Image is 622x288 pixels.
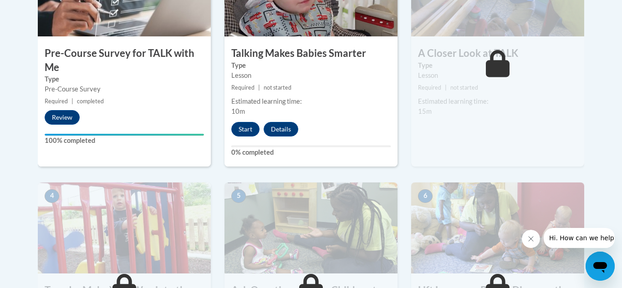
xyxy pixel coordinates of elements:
div: Lesson [231,71,391,81]
span: 5 [231,189,246,203]
h3: Pre-Course Survey for TALK with Me [38,46,211,75]
div: Estimated learning time: [231,96,391,106]
div: Estimated learning time: [418,96,577,106]
div: Lesson [418,71,577,81]
img: Course Image [38,182,211,273]
span: completed [77,98,104,105]
label: 0% completed [231,147,391,157]
img: Course Image [411,182,584,273]
span: Required [418,84,441,91]
iframe: Button to launch messaging window [586,252,615,281]
button: Review [45,110,80,125]
button: Details [264,122,298,136]
span: not started [450,84,478,91]
button: Start [231,122,260,136]
span: 10m [231,107,245,115]
label: Type [45,74,204,84]
iframe: Close message [522,230,540,248]
label: Type [231,61,391,71]
span: 15m [418,107,432,115]
span: | [258,84,260,91]
iframe: Message from company [544,228,615,248]
span: Hi. How can we help? [5,6,74,14]
span: 6 [418,189,433,203]
span: | [445,84,447,91]
span: not started [264,84,291,91]
div: Pre-Course Survey [45,84,204,94]
span: 4 [45,189,59,203]
span: | [71,98,73,105]
label: 100% completed [45,136,204,146]
span: Required [45,98,68,105]
span: Required [231,84,255,91]
h3: Talking Makes Babies Smarter [224,46,398,61]
label: Type [418,61,577,71]
h3: A Closer Look at TALK [411,46,584,61]
img: Course Image [224,182,398,273]
div: Your progress [45,134,204,136]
